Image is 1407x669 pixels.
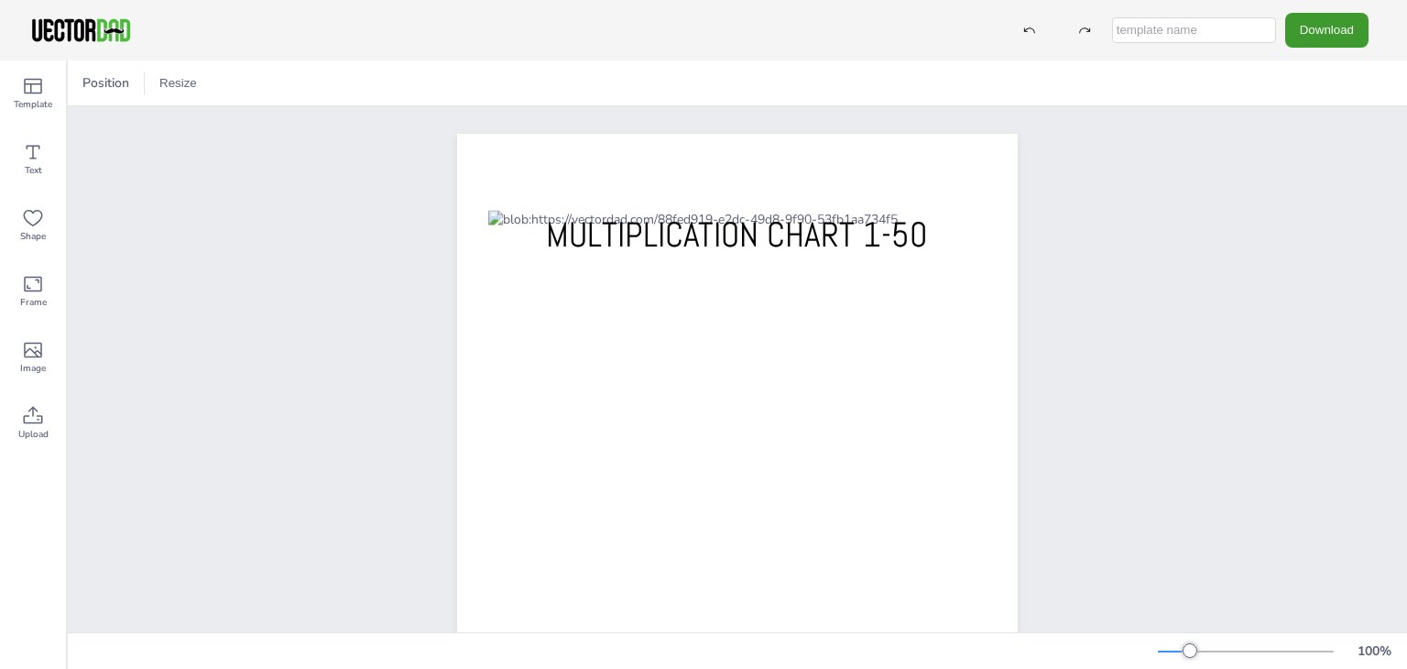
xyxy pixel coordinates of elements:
button: Resize [152,69,204,98]
span: Image [20,361,46,376]
button: Download [1285,13,1369,47]
span: Position [79,74,133,92]
span: Text [25,163,42,178]
div: 100 % [1352,642,1396,660]
span: Template [14,97,52,112]
span: Shape [20,229,46,244]
input: template name [1112,17,1276,43]
span: Upload [18,427,49,442]
img: VectorDad-1.png [29,16,133,44]
span: Frame [20,295,47,310]
span: MULTIPLICATION CHART 1-50 [546,213,928,257]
